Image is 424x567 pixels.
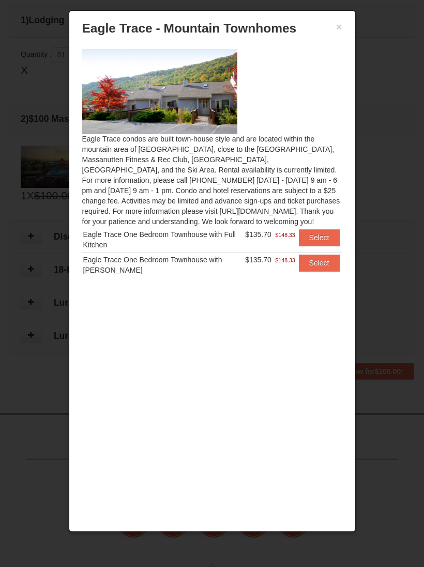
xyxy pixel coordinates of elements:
span: $135.70 [245,256,271,264]
button: Select [299,229,340,246]
span: $135.70 [245,230,271,239]
div: Eagle Trace One Bedroom Townhouse with Full Kitchen [83,229,244,250]
div: Eagle Trace One Bedroom Townhouse with [PERSON_NAME] [83,255,244,275]
button: × [336,22,342,32]
img: 19218983-1-9b289e55.jpg [82,49,237,134]
span: $148.33 [276,255,295,265]
button: Select [299,255,340,271]
span: $148.33 [276,230,295,240]
span: Eagle Trace - Mountain Townhomes [82,21,297,35]
div: Eagle Trace condos are built town-house style and are located within the mountain area of [GEOGRA... [74,41,350,465]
